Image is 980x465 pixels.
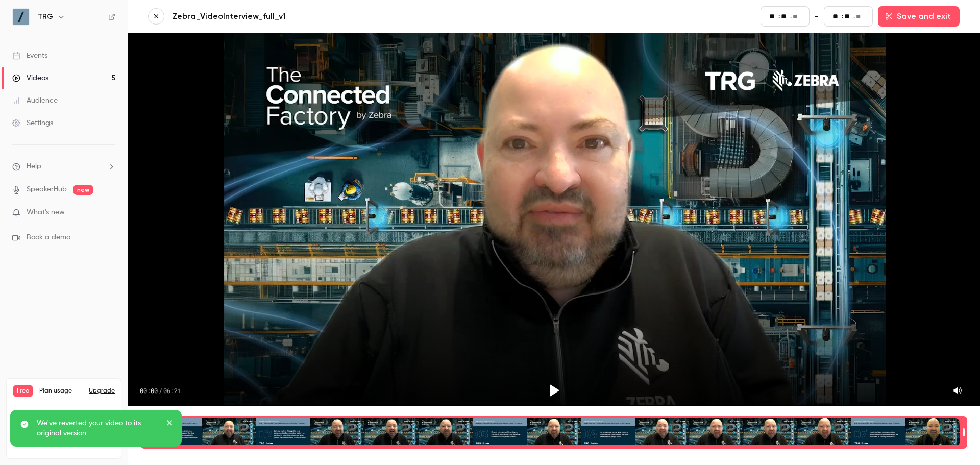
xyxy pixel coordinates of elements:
span: / [159,386,162,395]
button: Upgrade [89,387,115,395]
button: Play [542,378,566,403]
div: Settings [12,118,53,128]
span: Book a demo [27,232,70,243]
img: TRG [13,9,29,25]
input: minutes [832,11,841,22]
span: Plan usage [39,387,83,395]
span: : [778,11,780,22]
div: 00:00 [140,386,181,395]
span: 00:00 [140,386,158,395]
h6: TRG [38,12,53,22]
div: Videos [12,73,48,83]
button: Mute [947,380,968,401]
div: Events [12,51,47,61]
span: . [853,11,855,22]
button: Save and exit [878,6,960,27]
span: What's new [27,207,65,218]
input: milliseconds [856,11,864,22]
input: milliseconds [793,11,801,22]
span: : [842,11,843,22]
fieldset: 06:21.50 [824,6,873,27]
div: Time range selector [148,418,960,447]
input: minutes [769,11,777,22]
button: close [166,418,174,430]
section: Video player [128,33,980,406]
fieldset: 00:00.00 [761,6,810,27]
input: seconds [781,11,789,22]
span: Free [13,385,33,397]
input: seconds [844,11,852,22]
a: Zebra_VideoInterview_full_v1 [173,10,418,22]
a: SpeakerHub [27,184,67,195]
li: help-dropdown-opener [12,161,115,172]
span: . [790,11,792,22]
p: We've reverted your video to its original version [37,418,159,438]
div: Audience [12,95,58,106]
span: new [73,185,93,195]
span: Help [27,161,41,172]
span: 06:21 [163,386,181,395]
div: Time range seconds end time [960,417,967,448]
span: - [815,10,819,22]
